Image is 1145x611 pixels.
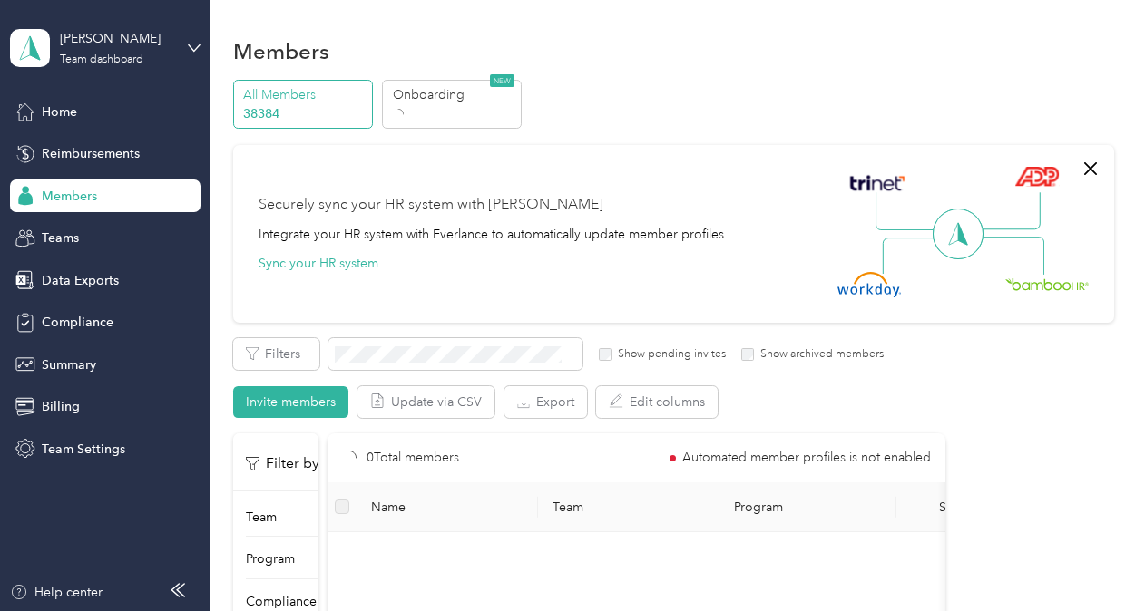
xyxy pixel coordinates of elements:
[837,272,901,297] img: Workday
[42,271,119,290] span: Data Exports
[357,386,494,418] button: Update via CSV
[42,144,140,163] span: Reimbursements
[42,355,96,374] span: Summary
[538,482,719,532] th: Team
[754,346,884,363] label: Show archived members
[876,192,939,231] img: Line Left Up
[233,42,329,61] h1: Members
[977,192,1041,230] img: Line Right Up
[246,592,352,611] p: Compliance status
[490,74,514,87] span: NEW
[233,338,319,370] button: Filters
[60,29,173,48] div: [PERSON_NAME]
[1043,509,1145,611] iframe: Everlance-gr Chat Button Frame
[42,102,77,121] span: Home
[259,254,378,273] button: Sync your HR system
[371,499,524,515] span: Name
[42,228,79,247] span: Teams
[357,482,538,532] th: Name
[1005,277,1089,290] img: BambooHR
[42,313,113,332] span: Compliance
[896,482,1014,532] th: Status
[596,386,718,418] button: Edit columns
[60,54,143,65] div: Team dashboard
[367,448,459,468] p: 0 Total members
[719,482,896,532] th: Program
[246,549,295,568] p: Program
[259,194,603,216] div: Securely sync your HR system with [PERSON_NAME]
[246,452,319,475] p: Filter by
[846,170,909,196] img: Trinet
[246,508,277,527] p: Team
[42,440,125,459] span: Team Settings
[233,386,348,418] button: Invite members
[42,187,97,206] span: Members
[981,237,1044,276] img: Line Right Down
[243,104,367,123] p: 38384
[682,451,931,464] span: Automated member profiles is not enabled
[259,225,728,244] div: Integrate your HR system with Everlance to automatically update member profiles.
[1014,166,1059,187] img: ADP
[10,583,103,602] button: Help center
[882,237,945,274] img: Line Left Down
[393,85,516,104] p: Onboarding
[612,346,726,363] label: Show pending invites
[504,386,587,418] button: Export
[243,85,367,104] p: All Members
[42,397,80,416] span: Billing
